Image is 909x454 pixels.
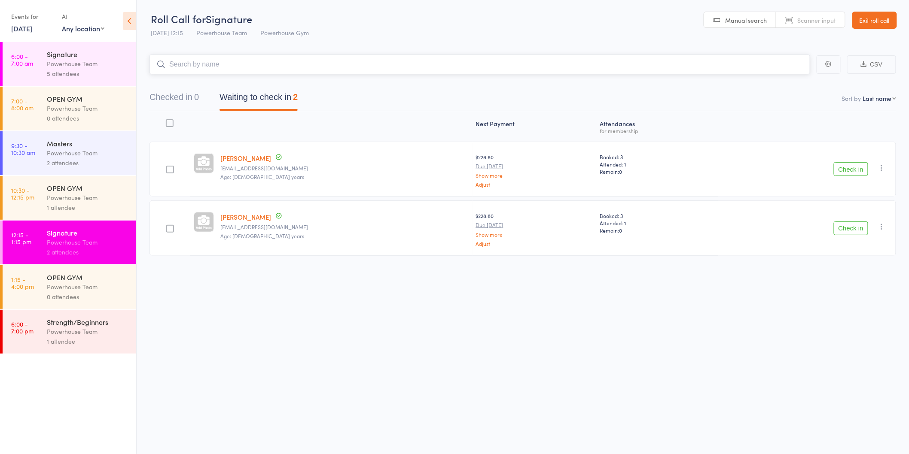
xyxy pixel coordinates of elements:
[62,24,104,33] div: Any location
[47,336,129,346] div: 1 attendee
[11,9,53,24] div: Events for
[47,247,129,257] div: 2 attendees
[47,282,129,292] div: Powerhouse Team
[798,16,836,24] span: Scanner input
[62,9,104,24] div: At
[11,231,31,245] time: 12:15 - 1:15 pm
[3,87,136,130] a: 7:00 -8:00 amOPEN GYMPowerhouse Team0 attendees
[194,92,199,102] div: 0
[476,153,593,187] div: $228.80
[47,69,129,79] div: 5 attendees
[220,88,298,111] button: Waiting to check in2
[726,16,767,24] span: Manual search
[47,317,129,327] div: Strength/Beginners
[47,203,129,212] div: 1 attendee
[47,327,129,336] div: Powerhouse Team
[47,292,129,302] div: 0 attendees
[47,237,129,247] div: Powerhouse Team
[619,227,622,234] span: 0
[260,28,309,37] span: Powerhouse Gym
[619,168,622,175] span: 0
[600,160,715,168] span: Attended: 1
[11,187,34,200] time: 10:30 - 12:15 pm
[11,24,32,33] a: [DATE]
[600,168,715,175] span: Remain:
[47,113,129,123] div: 0 attendees
[221,212,271,221] a: [PERSON_NAME]
[600,219,715,227] span: Attended: 1
[151,28,183,37] span: [DATE] 12:15
[476,182,593,187] a: Adjust
[600,227,715,234] span: Remain:
[3,131,136,175] a: 9:30 -10:30 amMastersPowerhouse Team2 attendees
[476,173,593,178] a: Show more
[11,53,33,67] time: 6:00 - 7:00 am
[47,59,129,69] div: Powerhouse Team
[149,88,199,111] button: Checked in0
[47,183,129,193] div: OPEN GYM
[600,128,715,133] div: for membership
[473,115,597,138] div: Next Payment
[11,321,34,334] time: 6:00 - 7:00 pm
[196,28,247,37] span: Powerhouse Team
[47,272,129,282] div: OPEN GYM
[221,165,469,171] small: traceygibbs1962@gmail.com
[47,103,129,113] div: Powerhouse Team
[834,162,868,176] button: Check in
[221,173,305,180] span: Age: [DEMOGRAPHIC_DATA] years
[293,92,298,102] div: 2
[476,222,593,228] small: Due [DATE]
[3,42,136,86] a: 6:00 -7:00 amSignaturePowerhouse Team5 attendees
[47,148,129,158] div: Powerhouse Team
[3,221,136,264] a: 12:15 -1:15 pmSignaturePowerhouse Team2 attendees
[47,94,129,103] div: OPEN GYM
[3,265,136,309] a: 1:15 -4:00 pmOPEN GYMPowerhouse Team0 attendees
[476,232,593,237] a: Show more
[11,142,35,156] time: 9:30 - 10:30 am
[600,153,715,160] span: Booked: 3
[852,12,897,29] a: Exit roll call
[221,154,271,163] a: [PERSON_NAME]
[863,94,892,103] div: Last name
[3,310,136,354] a: 6:00 -7:00 pmStrength/BeginnersPowerhouse Team1 attendee
[47,158,129,168] div: 2 attendees
[149,54,810,74] input: Search by name
[221,232,305,239] span: Age: [DEMOGRAPHIC_DATA] years
[842,94,861,103] label: Sort by
[47,139,129,148] div: Masters
[600,212,715,219] span: Booked: 3
[47,193,129,203] div: Powerhouse Team
[151,12,206,26] span: Roll Call for
[47,49,129,59] div: Signature
[3,176,136,220] a: 10:30 -12:15 pmOPEN GYMPowerhouse Team1 attendee
[596,115,718,138] div: Atten­dances
[476,163,593,169] small: Due [DATE]
[476,212,593,246] div: $228.80
[11,276,34,290] time: 1:15 - 4:00 pm
[11,97,34,111] time: 7:00 - 8:00 am
[834,221,868,235] button: Check in
[206,12,252,26] span: Signature
[847,55,896,74] button: CSV
[221,224,469,230] small: Pammy_overend@hotmail.com
[47,228,129,237] div: Signature
[476,241,593,246] a: Adjust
